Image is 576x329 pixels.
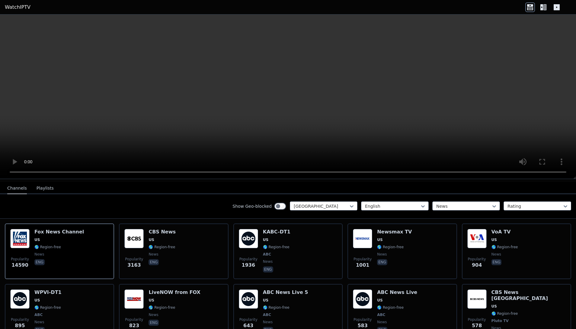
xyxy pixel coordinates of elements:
span: news [377,252,387,257]
img: Fox News Channel [10,229,30,248]
h6: Fox News Channel [34,229,84,235]
span: Popularity [468,257,486,262]
span: US [263,237,268,242]
span: 14590 [11,262,28,269]
span: news [263,320,273,324]
span: news [34,320,44,324]
span: US [149,298,154,303]
h6: WPVI-DT1 [34,289,62,295]
h6: ABC News Live [377,289,417,295]
span: news [34,252,44,257]
h6: Newsmax TV [377,229,412,235]
span: Popularity [354,257,372,262]
h6: KABC-DT1 [263,229,290,235]
img: KABC-DT1 [239,229,258,248]
span: news [263,259,273,264]
h6: CBS News [GEOGRAPHIC_DATA] [491,289,566,301]
span: US [34,298,40,303]
p: eng [491,259,502,265]
span: ABC [263,252,271,257]
span: 🌎 Region-free [263,245,290,249]
img: ABC News Live [353,289,372,309]
button: Channels [7,183,27,194]
span: Popularity [468,317,486,322]
img: Newsmax TV [353,229,372,248]
span: 904 [472,262,482,269]
span: 🌎 Region-free [377,245,404,249]
span: US [263,298,268,303]
label: Show Geo-blocked [232,203,272,209]
span: Popularity [354,317,372,322]
img: ABC News Live 5 [239,289,258,309]
span: Popularity [239,317,258,322]
span: Popularity [11,317,29,322]
span: ABC [34,312,43,317]
h6: VoA TV [491,229,518,235]
span: 1001 [356,262,370,269]
span: US [149,237,154,242]
img: CBS News [124,229,144,248]
span: 🌎 Region-free [263,305,290,310]
span: Popularity [125,257,143,262]
span: Pluto TV [491,318,509,323]
p: eng [149,259,159,265]
span: 🌎 Region-free [34,305,61,310]
p: eng [263,266,273,272]
img: CBS News Boston [467,289,487,309]
span: news [149,252,158,257]
img: WPVI-DT1 [10,289,30,309]
span: news [491,252,501,257]
span: 🌎 Region-free [377,305,404,310]
p: eng [34,259,45,265]
span: Popularity [125,317,143,322]
span: ABC [263,312,271,317]
a: WatchIPTV [5,4,30,11]
span: US [377,298,382,303]
span: US [491,304,497,309]
h6: ABC News Live 5 [263,289,308,295]
p: eng [149,320,159,326]
span: Popularity [11,257,29,262]
span: 🌎 Region-free [491,311,518,316]
span: 🌎 Region-free [149,245,175,249]
span: US [491,237,497,242]
h6: LiveNOW from FOX [149,289,200,295]
span: 3163 [127,262,141,269]
span: US [377,237,382,242]
h6: CBS News [149,229,176,235]
img: VoA TV [467,229,487,248]
span: news [377,320,387,324]
p: eng [377,259,387,265]
span: ABC [377,312,385,317]
span: news [149,312,158,317]
span: US [34,237,40,242]
span: 🌎 Region-free [34,245,61,249]
span: 1936 [242,262,255,269]
span: 🌎 Region-free [491,245,518,249]
img: LiveNOW from FOX [124,289,144,309]
span: 🌎 Region-free [149,305,175,310]
button: Playlists [37,183,54,194]
span: Popularity [239,257,258,262]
